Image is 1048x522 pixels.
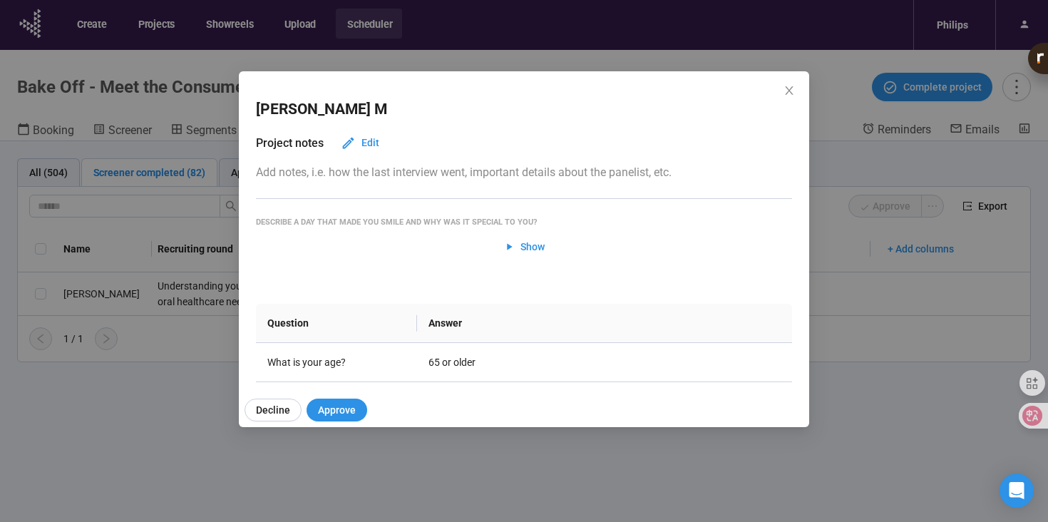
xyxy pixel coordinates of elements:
th: Question [256,304,417,343]
p: Add notes, i.e. how the last interview went, important details about the panelist, etc. [256,163,792,181]
h3: Project notes [256,134,324,152]
h2: [PERSON_NAME] M [256,98,387,121]
button: Edit [329,131,391,154]
span: Edit [361,135,379,150]
th: Answer [417,304,792,343]
span: Show [520,239,545,255]
button: Show [492,235,557,258]
div: Describe a day that made you smile and why was it special to you? [256,216,792,228]
span: close [784,85,795,96]
button: Approve [307,399,367,421]
span: Approve [318,402,356,418]
td: 65 or older [417,343,792,382]
span: Decline [256,402,290,418]
button: Close [781,83,797,99]
td: What is your age? [256,343,417,382]
div: Open Intercom Messenger [1000,474,1034,508]
td: Which country do you currently reside in? [256,382,417,437]
button: Decline [245,399,302,421]
td: [GEOGRAPHIC_DATA] [417,382,792,437]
